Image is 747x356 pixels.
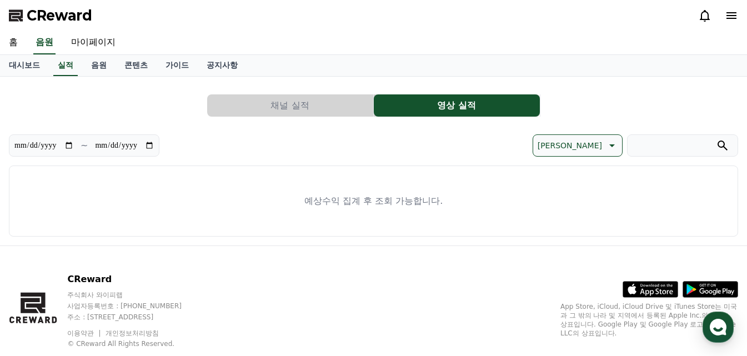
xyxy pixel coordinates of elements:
[67,273,203,286] p: CReward
[106,329,159,337] a: 개인정보처리방침
[67,313,203,322] p: 주소 : [STREET_ADDRESS]
[67,339,203,348] p: © CReward All Rights Reserved.
[67,290,203,299] p: 주식회사 와이피랩
[533,134,623,157] button: [PERSON_NAME]
[9,7,92,24] a: CReward
[157,55,198,76] a: 가이드
[560,302,738,338] p: App Store, iCloud, iCloud Drive 및 iTunes Store는 미국과 그 밖의 나라 및 지역에서 등록된 Apple Inc.의 서비스 상표입니다. Goo...
[116,55,157,76] a: 콘텐츠
[198,55,247,76] a: 공지사항
[73,264,143,292] a: 대화
[172,280,185,289] span: 설정
[35,280,42,289] span: 홈
[27,7,92,24] span: CReward
[538,138,602,153] p: [PERSON_NAME]
[62,31,124,54] a: 마이페이지
[374,94,540,117] button: 영상 실적
[143,264,213,292] a: 설정
[53,55,78,76] a: 실적
[3,264,73,292] a: 홈
[207,94,374,117] a: 채널 실적
[67,329,102,337] a: 이용약관
[81,139,88,152] p: ~
[102,281,115,290] span: 대화
[33,31,56,54] a: 음원
[304,194,443,208] p: 예상수익 집계 후 조회 가능합니다.
[67,302,203,310] p: 사업자등록번호 : [PHONE_NUMBER]
[82,55,116,76] a: 음원
[207,94,373,117] button: 채널 실적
